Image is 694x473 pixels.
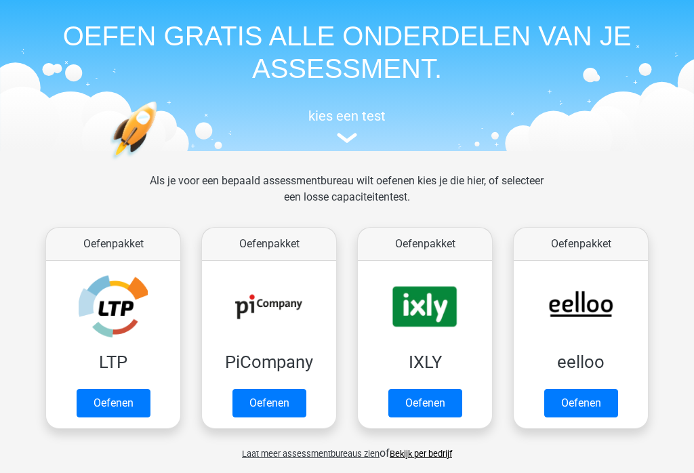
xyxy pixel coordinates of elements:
span: Laat meer assessmentbureaus zien [242,449,380,459]
a: Oefenen [232,389,306,417]
h5: kies een test [35,108,659,124]
img: oefenen [110,101,209,224]
a: Oefenen [544,389,618,417]
a: Bekijk per bedrijf [390,449,452,459]
div: Als je voor een bepaald assessmentbureau wilt oefenen kies je die hier, of selecteer een losse ca... [139,173,554,222]
a: Oefenen [388,389,462,417]
img: assessment [337,133,357,143]
div: of [35,434,659,461]
h1: OEFEN GRATIS ALLE ONDERDELEN VAN JE ASSESSMENT. [35,20,659,85]
a: kies een test [35,108,659,144]
a: Oefenen [77,389,150,417]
